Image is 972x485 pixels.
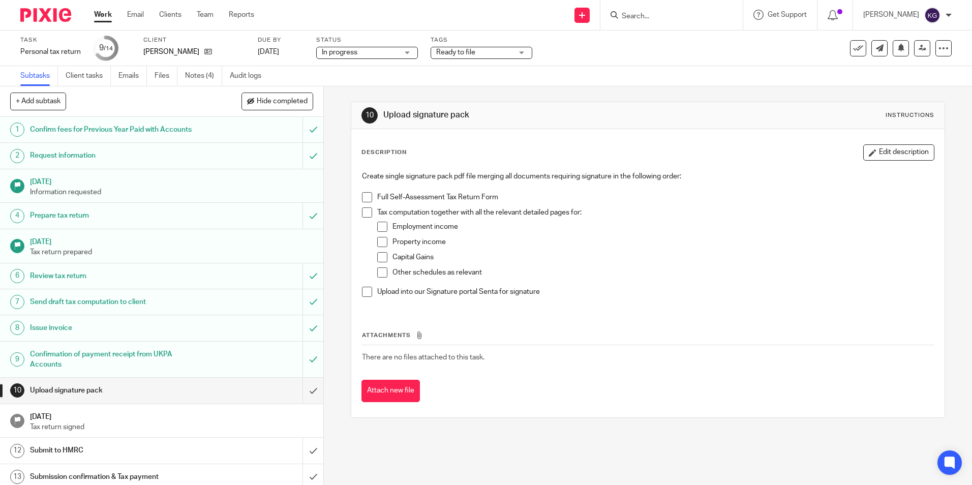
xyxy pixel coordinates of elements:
a: Emails [118,66,147,86]
a: Notes (4) [185,66,222,86]
p: Other schedules as relevant [392,267,933,278]
label: Tags [431,36,532,44]
a: Work [94,10,112,20]
p: [PERSON_NAME] [863,10,919,20]
h1: Submit to HMRC [30,443,205,458]
a: Client tasks [66,66,111,86]
button: Edit description [863,144,934,161]
span: Ready to file [436,49,475,56]
p: Property income [392,237,933,247]
div: Instructions [886,111,934,119]
p: Tax computation together with all the relevant detailed pages for: [377,207,933,218]
label: Client [143,36,245,44]
h1: Submission confirmation & Tax payment [30,469,205,484]
button: + Add subtask [10,93,66,110]
h1: Send draft tax computation to client [30,294,205,310]
p: Create single signature pack pdf file merging all documents requiring signature in the following ... [362,171,933,181]
span: In progress [322,49,357,56]
span: There are no files attached to this task. [362,354,484,361]
p: Information requested [30,187,314,197]
div: 6 [10,269,24,283]
h1: Confirmation of payment receipt from UKPA Accounts [30,347,205,373]
div: 9 [99,42,113,54]
p: Upload into our Signature portal Senta for signature [377,287,933,297]
div: 4 [10,209,24,223]
label: Due by [258,36,303,44]
p: Tax return signed [30,422,314,432]
a: Reports [229,10,254,20]
a: Audit logs [230,66,269,86]
span: [DATE] [258,48,279,55]
h1: Upload signature pack [383,110,670,120]
h1: Review tax return [30,268,205,284]
span: Get Support [768,11,807,18]
div: 13 [10,470,24,484]
h1: Issue invoice [30,320,205,336]
h1: [DATE] [30,409,314,422]
p: Description [361,148,407,157]
p: [PERSON_NAME] [143,47,199,57]
a: Team [197,10,214,20]
div: 1 [10,123,24,137]
p: Tax return prepared [30,247,314,257]
p: Employment income [392,222,933,232]
img: svg%3E [924,7,940,23]
label: Task [20,36,81,44]
button: Hide completed [241,93,313,110]
img: Pixie [20,8,71,22]
small: /14 [104,46,113,51]
button: Attach new file [361,380,420,403]
h1: Prepare tax return [30,208,205,223]
div: Personal tax return [20,47,81,57]
div: 7 [10,295,24,309]
p: Full Self-Assessment Tax Return Form [377,192,933,202]
h1: Request information [30,148,205,163]
div: 2 [10,149,24,163]
a: Email [127,10,144,20]
h1: Upload signature pack [30,383,205,398]
label: Status [316,36,418,44]
a: Files [155,66,177,86]
input: Search [621,12,712,21]
h1: [DATE] [30,234,314,247]
h1: Confirm fees for Previous Year Paid with Accounts [30,122,205,137]
div: 9 [10,352,24,367]
p: Capital Gains [392,252,933,262]
a: Clients [159,10,181,20]
div: 8 [10,321,24,335]
div: 12 [10,444,24,458]
a: Subtasks [20,66,58,86]
div: 10 [361,107,378,124]
h1: [DATE] [30,174,314,187]
span: Hide completed [257,98,308,106]
div: 10 [10,383,24,398]
span: Attachments [362,332,411,338]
